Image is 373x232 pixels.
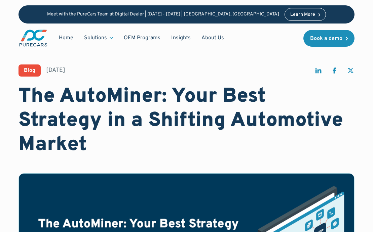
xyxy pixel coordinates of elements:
[290,12,315,17] div: Learn More
[285,8,326,21] a: Learn More
[84,34,107,42] div: Solutions
[53,32,79,44] a: Home
[330,66,338,78] a: share on facebook
[310,36,342,41] div: Book a demo
[314,66,322,78] a: share on linkedin
[47,12,279,17] p: Meet with the PureCars Team at Digital Dealer | [DATE] - [DATE] | [GEOGRAPHIC_DATA], [GEOGRAPHIC_...
[303,30,355,47] a: Book a demo
[79,32,118,44] div: Solutions
[196,32,229,44] a: About Us
[118,32,166,44] a: OEM Programs
[18,85,354,157] h1: The AutoMiner: Your Best Strategy in a Shifting Automotive Market
[166,32,196,44] a: Insights
[346,66,355,78] a: share on twitter
[46,66,65,75] div: [DATE]
[18,29,48,47] img: purecars logo
[18,29,48,47] a: main
[24,68,35,73] div: Blog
